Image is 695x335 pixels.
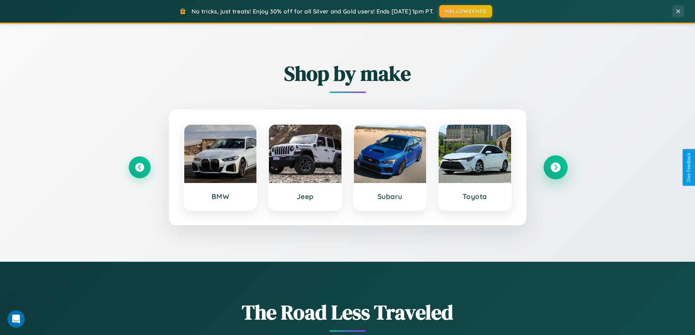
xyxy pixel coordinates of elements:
h3: BMW [192,192,250,201]
h2: Shop by make [129,59,567,87]
div: Give Feedback [686,153,691,182]
iframe: Intercom live chat [7,310,25,328]
h3: Subaru [361,192,419,201]
h3: Toyota [446,192,504,201]
span: No tricks, just treats! Enjoy 30% off for all Silver and Gold users! Ends [DATE] 1pm PT. [192,8,434,15]
h3: Jeep [276,192,334,201]
h1: The Road Less Traveled [129,298,567,326]
button: HALLOWEEN30 [439,5,492,17]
